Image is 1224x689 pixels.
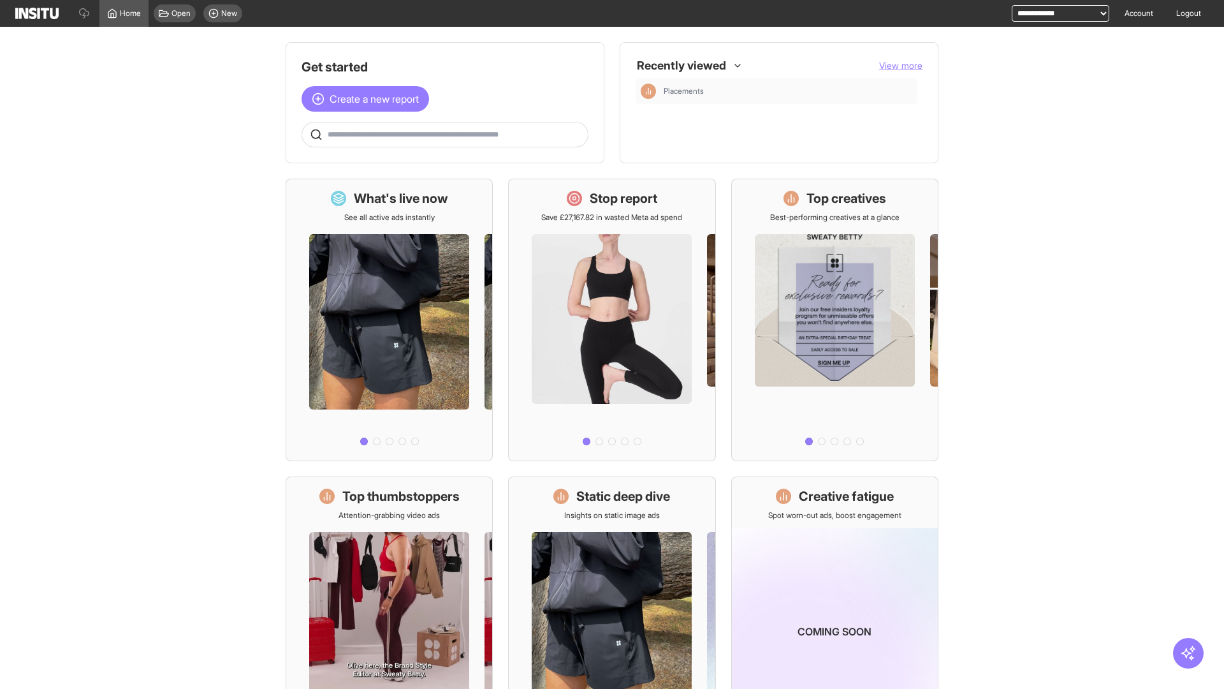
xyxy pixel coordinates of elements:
p: Save £27,167.82 in wasted Meta ad spend [541,212,682,223]
button: View more [879,59,922,72]
span: Open [171,8,191,19]
span: New [221,8,237,19]
img: Logo [15,8,59,19]
span: Placements [664,86,704,96]
span: View more [879,60,922,71]
h1: Static deep dive [576,487,670,505]
div: Insights [641,84,656,99]
a: Stop reportSave £27,167.82 in wasted Meta ad spend [508,179,715,461]
span: Home [120,8,141,19]
h1: Top thumbstoppers [342,487,460,505]
a: What's live nowSee all active ads instantly [286,179,493,461]
p: Insights on static image ads [564,510,660,521]
span: Create a new report [330,91,419,107]
h1: Top creatives [806,189,886,207]
button: Create a new report [302,86,429,112]
h1: Stop report [590,189,657,207]
p: See all active ads instantly [344,212,435,223]
p: Attention-grabbing video ads [339,510,440,521]
a: Top creativesBest-performing creatives at a glance [731,179,938,461]
p: Best-performing creatives at a glance [770,212,900,223]
h1: Get started [302,58,588,76]
span: Placements [664,86,912,96]
h1: What's live now [354,189,448,207]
